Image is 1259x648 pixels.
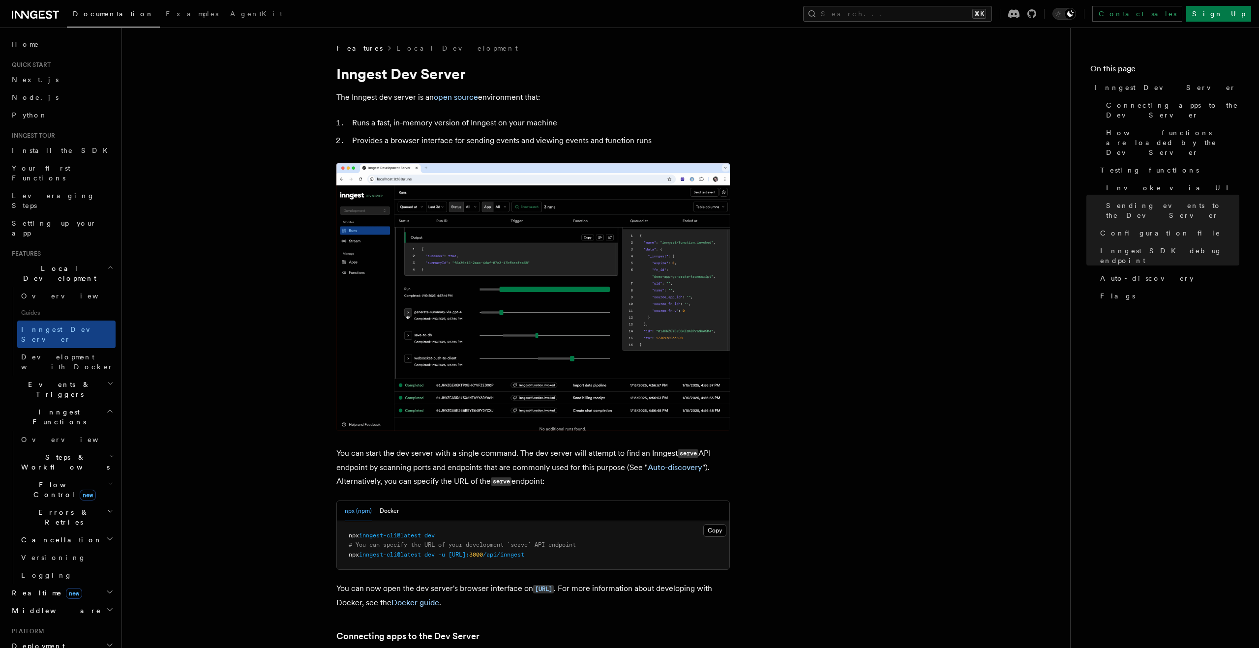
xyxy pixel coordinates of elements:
[166,10,218,18] span: Examples
[336,163,730,431] img: Dev Server Demo
[1096,287,1239,305] a: Flags
[8,431,116,584] div: Inngest Functions
[336,43,383,53] span: Features
[1100,291,1135,301] span: Flags
[8,35,116,53] a: Home
[1096,242,1239,269] a: Inngest SDK debug endpoint
[1102,179,1239,197] a: Invoke via UI
[8,132,55,140] span: Inngest tour
[391,598,439,607] a: Docker guide
[17,452,110,472] span: Steps & Workflows
[533,585,554,593] code: [URL]
[1096,224,1239,242] a: Configuration file
[1096,161,1239,179] a: Testing functions
[17,503,116,531] button: Errors & Retries
[1102,124,1239,161] a: How functions are loaded by the Dev Server
[12,192,95,209] span: Leveraging Steps
[21,436,122,443] span: Overview
[17,535,102,545] span: Cancellation
[1094,83,1236,92] span: Inngest Dev Server
[434,92,478,102] a: open source
[8,214,116,242] a: Setting up your app
[8,588,82,598] span: Realtime
[17,448,116,476] button: Steps & Workflows
[17,305,116,321] span: Guides
[8,287,116,376] div: Local Development
[1102,96,1239,124] a: Connecting apps to the Dev Server
[17,566,116,584] a: Logging
[73,10,154,18] span: Documentation
[1092,6,1182,22] a: Contact sales
[1100,273,1194,283] span: Auto-discovery
[483,551,524,558] span: /api/inngest
[359,532,421,539] span: inngest-cli@latest
[8,606,101,616] span: Middleware
[21,325,105,343] span: Inngest Dev Server
[703,524,726,537] button: Copy
[8,584,116,602] button: Realtimenew
[17,531,116,549] button: Cancellation
[21,571,72,579] span: Logging
[8,403,116,431] button: Inngest Functions
[12,39,39,49] span: Home
[349,551,359,558] span: npx
[336,629,480,643] a: Connecting apps to the Dev Server
[491,477,511,486] code: serve
[8,159,116,187] a: Your first Functions
[349,116,730,130] li: Runs a fast, in-memory version of Inngest on your machine
[8,376,116,403] button: Events & Triggers
[21,292,122,300] span: Overview
[21,353,114,371] span: Development with Docker
[8,106,116,124] a: Python
[12,164,70,182] span: Your first Functions
[1106,183,1237,193] span: Invoke via UI
[8,407,106,427] span: Inngest Functions
[17,287,116,305] a: Overview
[8,250,41,258] span: Features
[17,348,116,376] a: Development with Docker
[17,321,116,348] a: Inngest Dev Server
[8,142,116,159] a: Install the SDK
[21,554,86,561] span: Versioning
[449,551,469,558] span: [URL]:
[1090,63,1239,79] h4: On this page
[8,602,116,619] button: Middleware
[8,627,44,635] span: Platform
[972,9,986,19] kbd: ⌘K
[12,219,96,237] span: Setting up your app
[1106,201,1239,220] span: Sending events to the Dev Server
[8,260,116,287] button: Local Development
[8,380,107,399] span: Events & Triggers
[1090,79,1239,96] a: Inngest Dev Server
[424,551,435,558] span: dev
[359,551,421,558] span: inngest-cli@latest
[230,10,282,18] span: AgentKit
[533,584,554,593] a: [URL]
[17,549,116,566] a: Versioning
[1100,165,1199,175] span: Testing functions
[12,76,59,84] span: Next.js
[1102,197,1239,224] a: Sending events to the Dev Server
[12,147,114,154] span: Install the SDK
[1052,8,1076,20] button: Toggle dark mode
[438,551,445,558] span: -u
[336,582,730,610] p: You can now open the dev server's browser interface on . For more information about developing wi...
[1096,269,1239,287] a: Auto-discovery
[8,264,107,283] span: Local Development
[80,490,96,501] span: new
[345,501,372,521] button: npx (npm)
[224,3,288,27] a: AgentKit
[1100,228,1221,238] span: Configuration file
[12,111,48,119] span: Python
[380,501,399,521] button: Docker
[160,3,224,27] a: Examples
[1186,6,1251,22] a: Sign Up
[803,6,992,22] button: Search...⌘K
[349,532,359,539] span: npx
[336,65,730,83] h1: Inngest Dev Server
[12,93,59,101] span: Node.js
[336,446,730,489] p: You can start the dev server with a single command. The dev server will attempt to find an Innges...
[8,61,51,69] span: Quick start
[424,532,435,539] span: dev
[8,187,116,214] a: Leveraging Steps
